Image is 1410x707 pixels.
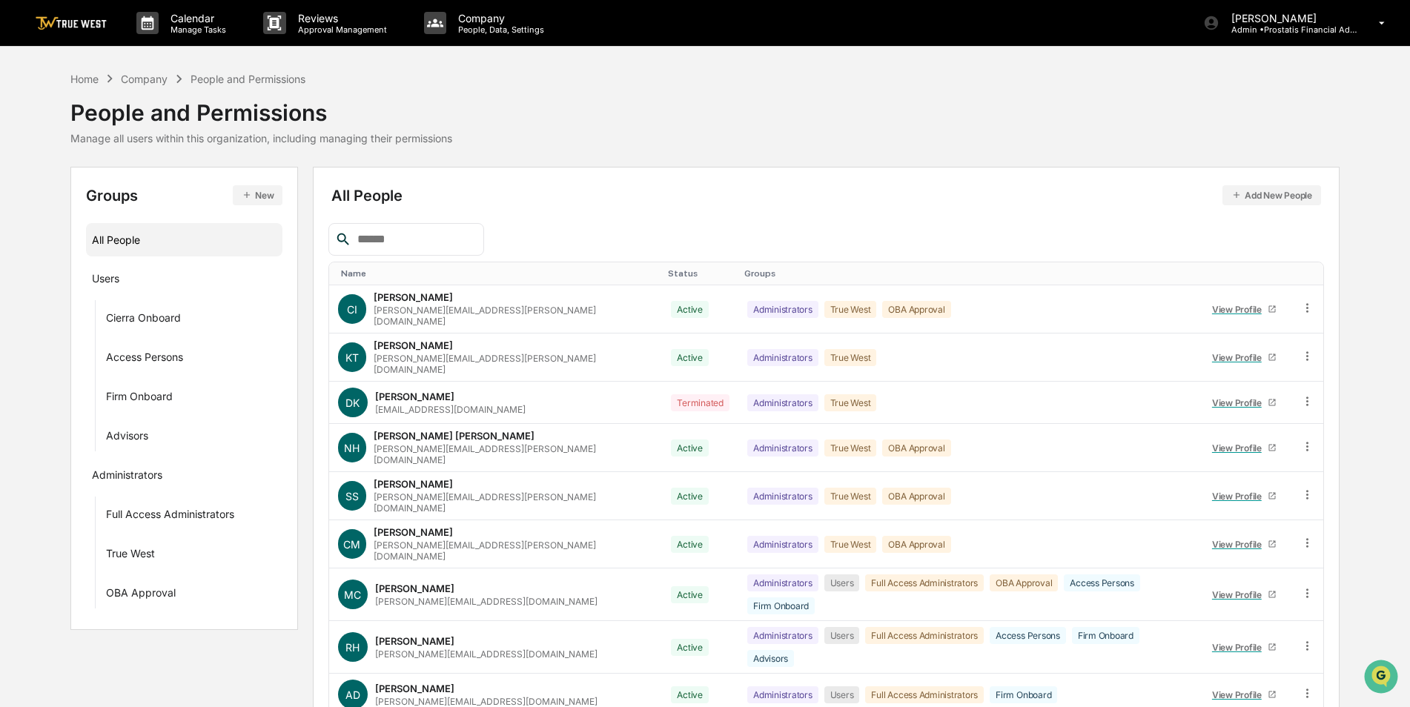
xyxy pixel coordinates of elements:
div: Active [671,439,709,457]
a: View Profile [1205,533,1282,556]
a: View Profile [1205,346,1282,369]
p: Calendar [159,12,234,24]
span: SS [345,490,359,502]
div: Active [671,686,709,703]
p: Reviews [286,12,394,24]
div: Toggle SortBy [744,268,1191,279]
div: View Profile [1212,589,1268,600]
div: True West [824,439,877,457]
span: Pylon [148,251,179,262]
a: 🔎Data Lookup [9,209,99,236]
div: [PERSON_NAME][EMAIL_ADDRESS][DOMAIN_NAME] [375,696,598,707]
div: Toggle SortBy [341,268,657,279]
a: View Profile [1205,391,1282,414]
div: View Profile [1212,304,1268,315]
a: View Profile [1205,683,1282,706]
div: [PERSON_NAME] [374,526,453,538]
button: New [233,185,282,205]
div: Administrators [747,439,818,457]
a: 🗄️Attestations [102,181,190,208]
div: Start new chat [50,113,243,128]
div: View Profile [1212,539,1268,550]
div: View Profile [1212,491,1268,502]
span: CI [347,303,357,316]
div: We're available if you need us! [50,128,188,140]
div: View Profile [1212,352,1268,363]
span: Preclearance [30,187,96,202]
div: Toggle SortBy [668,268,732,279]
div: [PERSON_NAME] [375,635,454,647]
div: OBA Approval [882,439,950,457]
div: All People [92,228,277,252]
div: OBA Approval [106,586,176,604]
div: View Profile [1212,642,1268,653]
div: Active [671,536,709,553]
p: Manage Tasks [159,24,234,35]
div: [PERSON_NAME][EMAIL_ADDRESS][DOMAIN_NAME] [375,596,598,607]
span: AD [345,688,360,701]
span: MC [344,588,361,601]
span: DK [345,396,360,409]
div: Advisors [747,650,794,667]
div: 🗄️ [107,188,119,200]
a: 🖐️Preclearance [9,181,102,208]
div: Cierra Onboard [106,311,181,329]
div: [PERSON_NAME] [375,391,454,402]
a: View Profile [1205,583,1282,606]
div: [PERSON_NAME] [375,582,454,594]
div: Administrators [747,301,818,318]
div: [PERSON_NAME][EMAIL_ADDRESS][PERSON_NAME][DOMAIN_NAME] [374,305,653,327]
div: OBA Approval [882,301,950,318]
div: 🔎 [15,216,27,228]
div: Active [671,301,709,318]
p: [PERSON_NAME] [1219,12,1357,24]
span: RH [345,641,360,654]
p: Company [446,12,552,24]
p: Admin • Prostatis Financial Advisors [1219,24,1357,35]
div: Users [824,574,860,591]
div: Firm Onboard [990,686,1057,703]
div: True West [824,394,877,411]
a: View Profile [1205,485,1282,508]
div: Toggle SortBy [1202,268,1285,279]
div: Administrators [747,394,818,411]
div: [PERSON_NAME][EMAIL_ADDRESS][PERSON_NAME][DOMAIN_NAME] [374,353,653,375]
div: Full Access Administrators [865,686,984,703]
div: [PERSON_NAME] [374,339,453,351]
div: True West [824,488,877,505]
div: Full Access Administrators [865,574,984,591]
div: Firm Onboard [1072,627,1139,644]
span: CM [343,538,360,551]
div: Firm Onboard [747,597,815,614]
div: Terminated [671,394,729,411]
div: Administrators [747,574,818,591]
div: Toggle SortBy [1303,268,1317,279]
div: Administrators [747,627,818,644]
div: Active [671,349,709,366]
div: [PERSON_NAME] [374,478,453,490]
button: Start new chat [252,118,270,136]
div: Administrators [747,349,818,366]
div: True West [106,547,155,565]
div: True West [824,349,877,366]
div: Active [671,639,709,656]
div: Access Persons [1064,574,1140,591]
div: Groups [86,185,282,205]
div: Full Access Administrators [106,508,234,525]
div: OBA Approval [882,488,950,505]
div: View Profile [1212,442,1268,454]
div: True West [824,536,877,553]
div: [PERSON_NAME][EMAIL_ADDRESS][PERSON_NAME][DOMAIN_NAME] [374,491,653,514]
div: People and Permissions [70,87,452,126]
div: Firm Onboard [106,390,173,408]
div: Administrators [747,536,818,553]
div: View Profile [1212,397,1268,408]
div: Users [824,686,860,703]
span: Attestations [122,187,184,202]
div: Manage all users within this organization, including managing their permissions [70,132,452,145]
iframe: Open customer support [1363,658,1403,698]
div: Active [671,488,709,505]
p: Approval Management [286,24,394,35]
